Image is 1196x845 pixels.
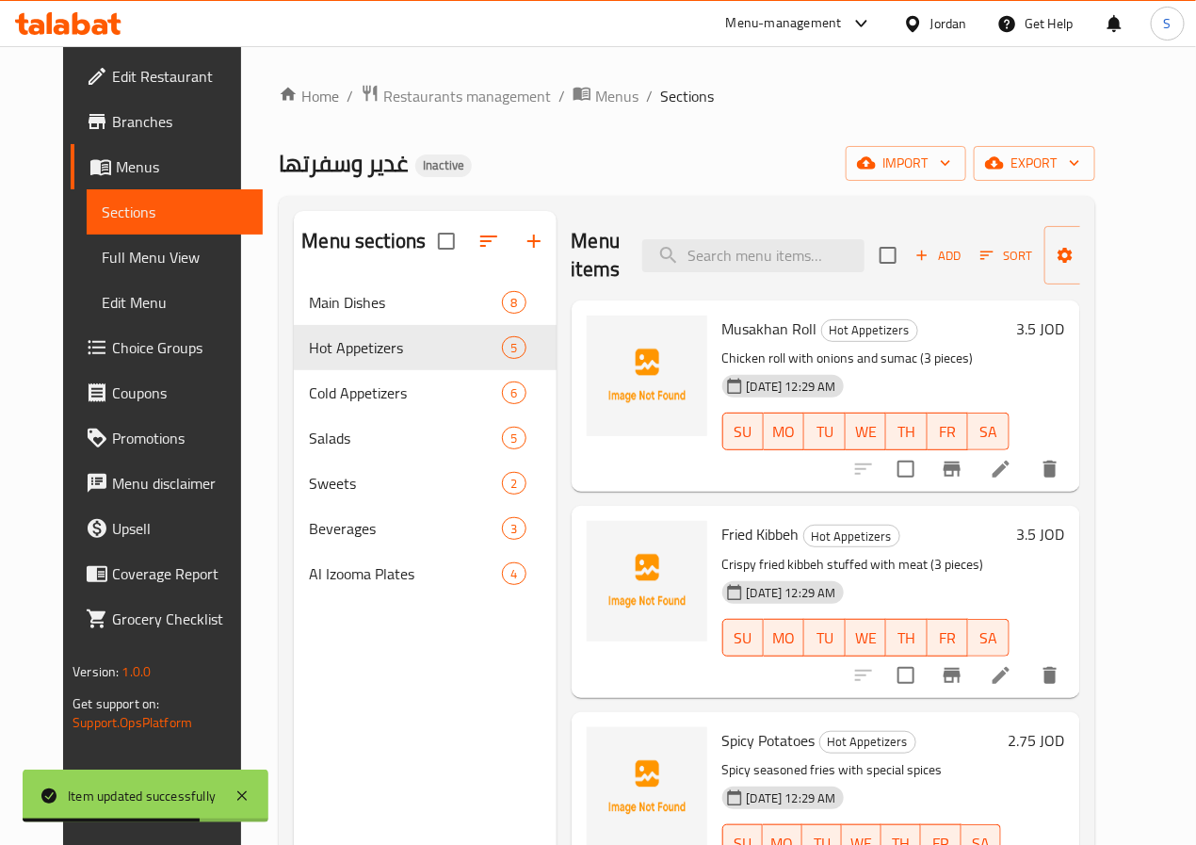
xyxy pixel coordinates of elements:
div: Main Dishes8 [294,280,556,325]
button: import [846,146,966,181]
a: Coupons [71,370,263,415]
span: 6 [503,384,525,402]
span: [DATE] 12:29 AM [739,378,844,396]
nav: Menu sections [294,272,556,604]
div: Hot Appetizers [803,525,900,547]
h2: Menu sections [301,227,426,255]
span: Hot Appetizers [804,526,899,547]
span: Sort sections [466,219,511,264]
span: S [1164,13,1172,34]
span: Beverages [309,517,502,540]
button: Branch-specific-item [929,447,975,492]
span: Get support on: [73,691,159,716]
div: Salads5 [294,415,556,461]
a: Edit Restaurant [71,54,263,99]
span: Full Menu View [102,246,248,268]
span: WE [853,625,879,652]
span: Sections [660,85,714,107]
span: Upsell [112,517,248,540]
span: Coverage Report [112,562,248,585]
div: Sweets2 [294,461,556,506]
span: غدير وسفرتها [279,142,408,185]
button: delete [1027,653,1073,698]
nav: breadcrumb [279,84,1094,108]
span: import [861,152,951,175]
span: Menus [595,85,638,107]
li: / [646,85,653,107]
span: Hot Appetizers [822,319,917,341]
span: Add item [908,241,968,270]
button: export [974,146,1095,181]
a: Full Menu View [87,235,263,280]
span: Select to update [886,656,926,695]
div: Hot Appetizers5 [294,325,556,370]
span: 5 [503,430,525,447]
span: MO [771,625,797,652]
button: Manage items [1044,226,1171,284]
span: export [989,152,1080,175]
span: TH [894,418,919,446]
span: 2 [503,475,525,493]
li: / [558,85,565,107]
span: Sort [980,245,1032,267]
span: Fried Kibbeh [722,520,800,548]
div: items [502,382,525,404]
button: TU [804,619,845,657]
div: items [502,427,525,449]
span: Spicy Potatoes [722,726,816,755]
span: 5 [503,339,525,357]
span: [DATE] 12:29 AM [739,584,844,602]
span: Inactive [415,157,472,173]
button: WE [846,413,886,450]
div: Main Dishes [309,291,502,314]
span: Promotions [112,427,248,449]
span: Menu disclaimer [112,472,248,495]
span: TU [812,625,837,652]
span: Version: [73,659,119,684]
button: Branch-specific-item [929,653,975,698]
span: Musakhan Roll [722,315,817,343]
a: Branches [71,99,263,144]
button: SA [968,413,1009,450]
div: Item updated successfully [68,786,216,806]
button: FR [928,413,968,450]
span: Salads [309,427,502,449]
h6: 3.5 JOD [1017,521,1065,547]
div: items [502,472,525,495]
span: SU [731,418,756,446]
span: Sort items [968,241,1044,270]
span: Edit Restaurant [112,65,248,88]
span: 4 [503,565,525,583]
div: Hot Appetizers [309,336,502,359]
button: SU [722,413,764,450]
img: Fried Kibbeh [587,521,707,642]
div: Hot Appetizers [819,731,916,754]
button: FR [928,619,968,657]
button: TH [886,619,927,657]
a: Edit Menu [87,280,263,325]
span: Menus [116,155,248,178]
span: Coupons [112,382,248,404]
a: Grocery Checklist [71,596,263,642]
span: [DATE] 12:29 AM [739,789,844,807]
span: TH [894,625,919,652]
div: Jordan [930,13,967,34]
span: WE [853,418,879,446]
span: 1.0.0 [122,659,152,684]
button: SU [722,619,764,657]
div: items [502,517,525,540]
span: Select to update [886,449,926,489]
span: Select section [868,236,908,275]
button: MO [764,619,804,657]
span: TU [812,418,837,446]
span: Sections [102,201,248,223]
span: Al Izooma Plates [309,562,502,585]
a: Promotions [71,415,263,461]
p: Chicken roll with onions and sumac (3 pieces) [722,347,1010,370]
div: Cold Appetizers6 [294,370,556,415]
div: Al Izooma Plates4 [294,551,556,596]
div: Beverages3 [294,506,556,551]
div: items [502,291,525,314]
